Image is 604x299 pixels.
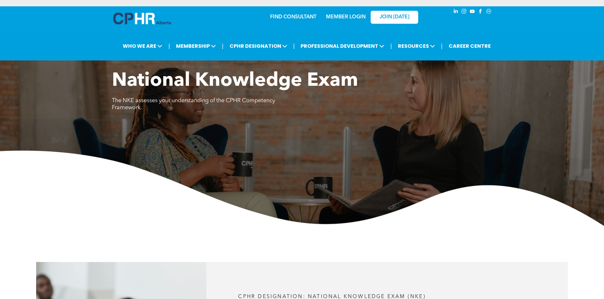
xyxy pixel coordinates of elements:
[380,14,409,20] span: JOIN [DATE]
[485,8,492,16] a: Social network
[452,8,459,16] a: linkedin
[371,11,418,24] a: JOIN [DATE]
[222,40,224,53] li: |
[112,72,358,90] span: National Knowledge Exam
[293,40,295,53] li: |
[461,8,468,16] a: instagram
[477,8,484,16] a: facebook
[113,13,171,24] img: A blue and white logo for cp alberta
[112,98,275,110] span: The NKE assesses your understanding of the CPHR Competency Framework.
[396,40,437,52] span: RESOURCES
[390,40,392,53] li: |
[447,40,493,52] a: CAREER CENTRE
[270,15,316,20] a: FIND CONSULTANT
[441,40,443,53] li: |
[228,40,289,52] span: CPHR DESIGNATION
[174,40,218,52] span: MEMBERSHIP
[469,8,476,16] a: youtube
[121,40,164,52] span: WHO WE ARE
[299,40,386,52] span: PROFESSIONAL DEVELOPMENT
[168,40,170,53] li: |
[326,15,366,20] a: MEMBER LOGIN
